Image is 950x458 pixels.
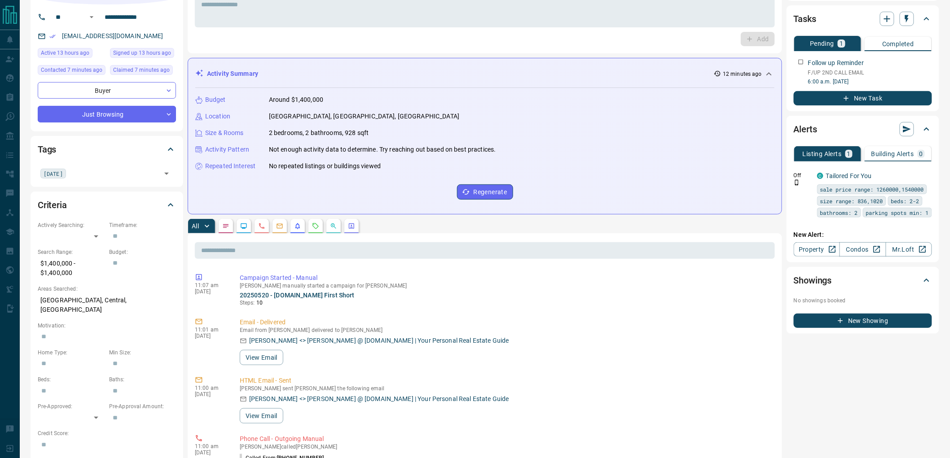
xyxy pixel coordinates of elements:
p: Min Size: [109,349,176,357]
p: Email from [PERSON_NAME] delivered to [PERSON_NAME] [240,327,771,333]
h2: Alerts [794,122,817,136]
p: Location [205,112,230,121]
span: [DATE] [44,169,63,178]
p: 11:01 am [195,327,226,333]
p: Beds: [38,375,105,384]
p: Size & Rooms [205,128,244,138]
p: Credit Score: [38,429,176,437]
p: All [192,223,199,229]
p: Baths: [109,375,176,384]
div: Sat Oct 11 2025 [110,48,176,61]
p: Repeated Interest [205,161,255,171]
span: Claimed 7 minutes ago [113,65,170,74]
p: [DATE] [195,333,226,339]
p: [DATE] [195,449,226,456]
div: condos.ca [817,173,823,179]
p: Around $1,400,000 [269,95,323,105]
p: Activity Pattern [205,145,249,154]
svg: Opportunities [330,222,337,230]
h2: Tags [38,142,56,157]
span: Active 13 hours ago [41,48,89,57]
p: 1 [847,151,851,157]
div: Tags [38,139,176,160]
svg: Email Verified [49,33,56,39]
p: New Alert: [794,230,932,240]
p: [DATE] [195,288,226,295]
p: No showings booked [794,297,932,305]
p: Campaign Started - Manual [240,273,771,283]
p: [PERSON_NAME] sent [PERSON_NAME] the following email [240,385,771,392]
p: Home Type: [38,349,105,357]
p: [PERSON_NAME] manually started a campaign for [PERSON_NAME] [240,283,771,289]
p: 6:00 a.m. [DATE] [808,78,932,86]
button: View Email [240,408,283,423]
p: [PERSON_NAME] <> [PERSON_NAME] @ [DOMAIN_NAME] | Your Personal Real Estate Guide [249,394,509,404]
svg: Lead Browsing Activity [240,222,247,230]
a: Mr.Loft [886,242,932,257]
svg: Requests [312,222,319,230]
p: [DATE] [195,391,226,397]
button: New Task [794,91,932,105]
p: Timeframe: [109,221,176,229]
p: 2 bedrooms, 2 bathrooms, 928 sqft [269,128,369,138]
p: Budget: [109,248,176,256]
p: [PERSON_NAME] <> [PERSON_NAME] @ [DOMAIN_NAME] | Your Personal Real Estate Guide [249,336,509,345]
p: Motivation: [38,322,176,330]
p: Pre-Approval Amount: [109,402,176,410]
p: [PERSON_NAME] called [PERSON_NAME] [240,444,771,450]
p: Pre-Approved: [38,402,105,410]
p: Follow up Reminder [808,58,864,68]
p: Building Alerts [871,151,914,157]
button: Regenerate [457,184,513,200]
p: Pending [810,40,834,47]
svg: Calls [258,222,265,230]
p: Not enough activity data to determine. Try reaching out based on best practices. [269,145,496,154]
svg: Emails [276,222,283,230]
svg: Listing Alerts [294,222,301,230]
p: F/UP 2ND CALL EMAIL [808,69,932,77]
p: Search Range: [38,248,105,256]
p: Actively Searching: [38,221,105,229]
div: Buyer [38,82,176,99]
p: 1 [840,40,843,47]
svg: Push Notification Only [794,179,800,186]
h2: Showings [794,273,832,288]
p: No repeated listings or buildings viewed [269,161,381,171]
span: Contacted 7 minutes ago [41,65,102,74]
div: Alerts [794,118,932,140]
p: 11:00 am [195,385,226,391]
span: bathrooms: 2 [820,208,858,217]
svg: Notes [222,222,229,230]
a: 20250520 - [DOMAIN_NAME] First Short [240,292,355,299]
p: Listing Alerts [803,151,842,157]
h2: Tasks [794,12,816,26]
div: Sun Oct 12 2025 [38,65,106,78]
a: Tailored For You [826,172,872,179]
p: Areas Searched: [38,285,176,293]
p: Budget [205,95,226,105]
div: Showings [794,270,932,291]
div: Sat Oct 11 2025 [38,48,106,61]
p: 11:00 am [195,443,226,449]
a: Property [794,242,840,257]
p: Steps: [240,299,771,307]
svg: Agent Actions [348,222,355,230]
p: HTML Email - Sent [240,376,771,385]
span: beds: 2-2 [891,196,919,205]
div: Activity Summary12 minutes ago [195,65,774,82]
div: Just Browsing [38,106,176,122]
div: Sun Oct 12 2025 [110,65,176,78]
p: 11:07 am [195,282,226,288]
div: Tasks [794,8,932,30]
button: Open [160,167,173,180]
button: View Email [240,350,283,365]
a: Condos [840,242,886,257]
p: Activity Summary [207,69,258,79]
p: [GEOGRAPHIC_DATA], [GEOGRAPHIC_DATA], [GEOGRAPHIC_DATA] [269,112,459,121]
a: [EMAIL_ADDRESS][DOMAIN_NAME] [62,32,163,39]
p: [GEOGRAPHIC_DATA], Central, [GEOGRAPHIC_DATA] [38,293,176,317]
p: 12 minutes ago [723,70,762,78]
h2: Criteria [38,198,67,212]
span: sale price range: 1260000,1540000 [820,185,924,194]
p: Completed [882,41,914,47]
